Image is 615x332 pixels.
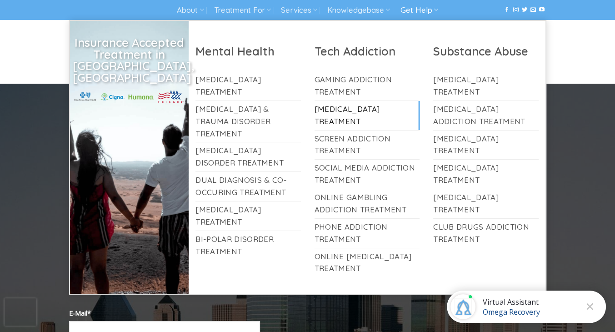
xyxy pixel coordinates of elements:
[315,101,420,130] a: [MEDICAL_DATA] Treatment
[195,71,301,101] a: [MEDICAL_DATA] Treatment
[433,101,539,130] a: [MEDICAL_DATA] Addiction Treatment
[281,2,317,19] a: Services
[315,160,420,189] a: Social Media Addiction Treatment
[433,160,539,189] a: [MEDICAL_DATA] Treatment
[195,44,301,59] h2: Mental Health
[315,219,420,248] a: Phone Addiction Treatment
[315,189,420,218] a: Online Gambling Addiction Treatment
[433,71,539,101] a: [MEDICAL_DATA] Treatment
[315,248,420,277] a: Online [MEDICAL_DATA] Treatment
[400,2,438,19] a: Get Help
[315,44,420,59] h2: Tech Addiction
[433,189,539,218] a: [MEDICAL_DATA] Treatment
[195,101,301,142] a: [MEDICAL_DATA] & Trauma Disorder Treatment
[433,44,539,59] h2: Substance Abuse
[195,172,301,201] a: Dual Diagnosis & Co-Occuring Treatment
[195,142,301,171] a: [MEDICAL_DATA] Disorder Treatment
[177,2,204,19] a: About
[539,7,545,13] a: Follow on YouTube
[327,2,390,19] a: Knowledgebase
[433,219,539,248] a: Club Drugs Addiction Treatment
[315,71,420,101] a: Gaming Addiction Treatment
[195,231,301,260] a: Bi-Polar Disorder Treatment
[315,131,420,160] a: Screen Addiction Treatment
[195,201,301,231] a: [MEDICAL_DATA] Treatment
[69,308,260,318] label: E-Mail*
[522,7,527,13] a: Follow on Twitter
[73,37,185,83] h2: Insurance Accepted Treatment in [GEOGRAPHIC_DATA], [GEOGRAPHIC_DATA]
[504,7,510,13] a: Follow on Facebook
[433,131,539,160] a: [MEDICAL_DATA] Treatment
[214,2,271,19] a: Treatment For
[530,7,536,13] a: Send us an email
[513,7,518,13] a: Follow on Instagram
